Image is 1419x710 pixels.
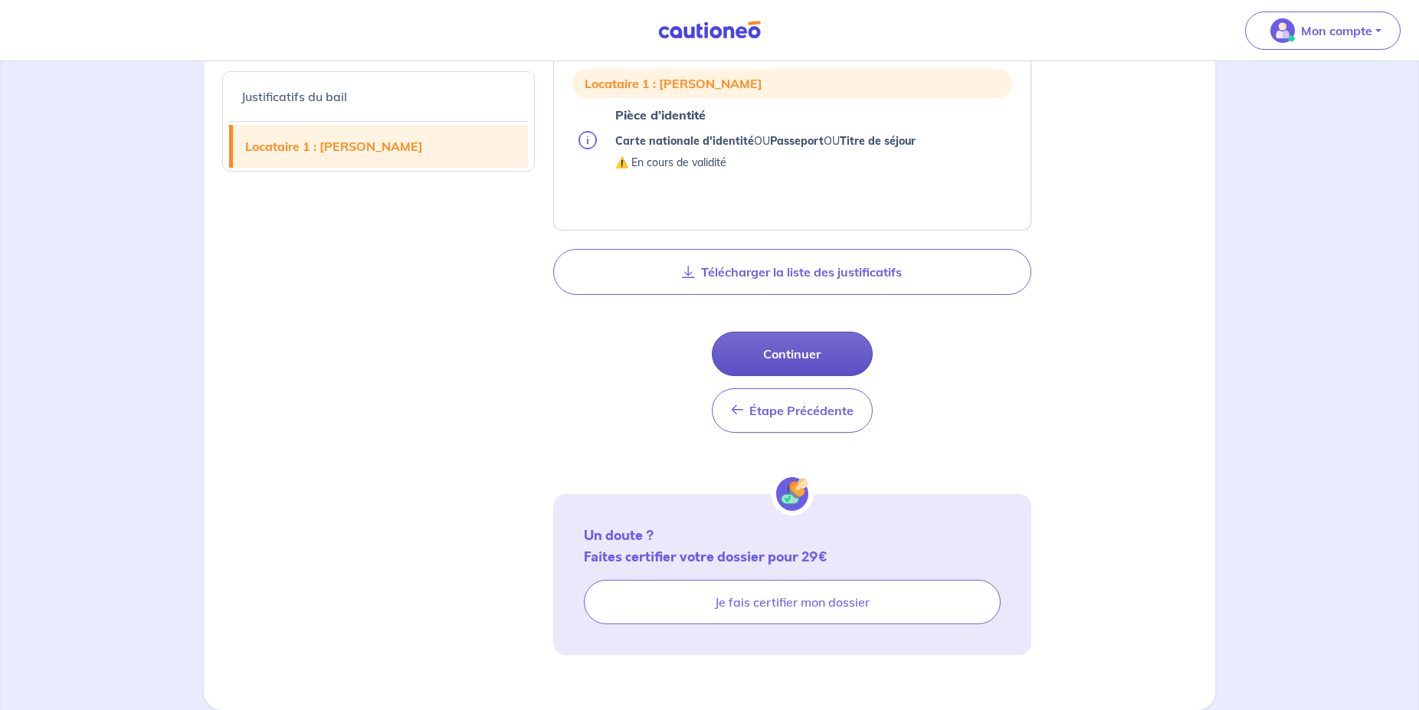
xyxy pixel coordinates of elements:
button: illu_account_valid_menu.svgMon compte [1245,11,1401,50]
p: Mon compte [1301,21,1372,40]
img: illu_account_valid_menu.svg [1270,18,1295,43]
button: Télécharger la liste des justificatifs [553,249,1031,295]
a: Je fais certifier mon dossier [584,580,1001,624]
a: Locataire 1 : [PERSON_NAME] [233,125,528,168]
strong: Passeport [770,134,824,148]
strong: Pièce d’identité [615,107,706,123]
img: info.svg [578,131,597,149]
button: Continuer [712,332,873,376]
p: OU OU [615,132,916,150]
strong: Carte nationale d'identité [615,134,754,148]
span: Étape Précédente [749,403,854,418]
p: Un doute ? Faites certifier votre dossier pour 29€ [584,525,1001,568]
p: ⚠️ En cours de validité [615,153,916,172]
a: Justificatifs du bail [229,75,528,118]
button: Étape Précédente [712,388,873,433]
img: Cautioneo [652,21,767,40]
img: certif [772,473,813,515]
strong: Titre de séjour [840,134,916,148]
div: Locataire 1 : [PERSON_NAME] [572,69,1012,98]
